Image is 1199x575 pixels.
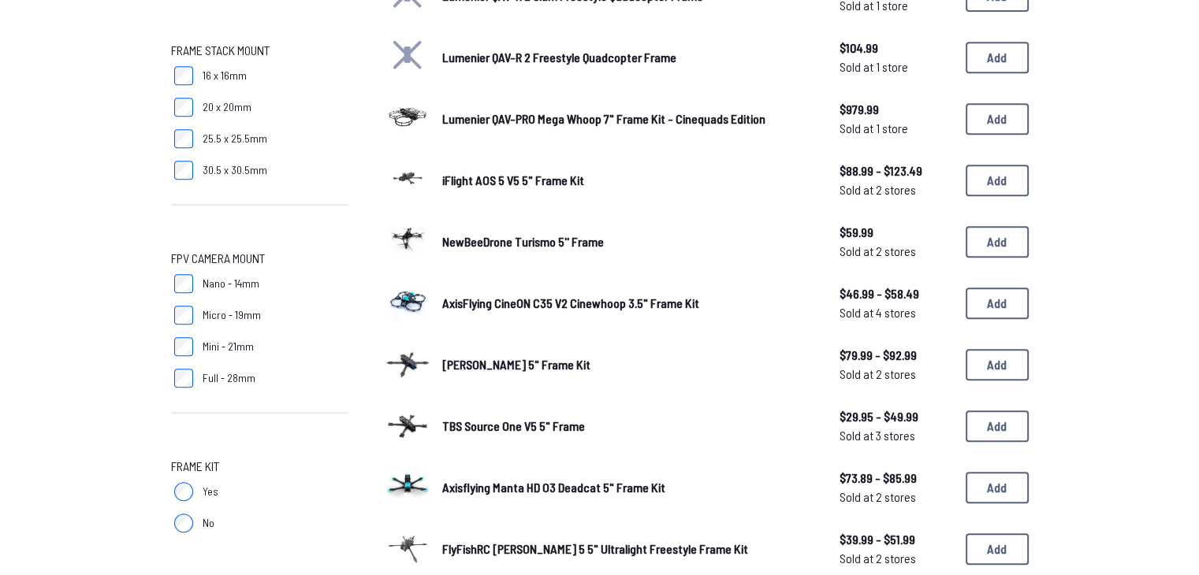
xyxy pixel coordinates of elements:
input: Nano - 14mm [174,274,193,293]
a: image [385,279,430,328]
a: image [385,95,430,143]
button: Add [966,410,1029,442]
img: image [385,156,430,200]
span: $979.99 [840,100,953,119]
span: Sold at 4 stores [840,303,953,322]
span: iFlight AOS 5 V5 5" Frame Kit [442,172,584,187]
input: 16 x 16mm [174,66,193,85]
img: image [385,402,430,446]
button: Add [966,165,1029,196]
input: Micro - 19mm [174,306,193,325]
a: NewBeeDrone Turismo 5'' Frame [442,232,814,251]
button: Add [966,287,1029,319]
span: Lumenier QAV-PRO Mega Whoop 7" Frame Kit - Cinequads Edition [442,111,765,126]
a: AxisFlying CineON C35 V2 Cinewhoop 3.5" Frame Kit [442,294,814,313]
span: NewBeeDrone Turismo 5'' Frame [442,234,604,249]
span: $46.99 - $58.49 [840,284,953,303]
span: Sold at 3 stores [840,426,953,445]
span: Sold at 1 store [840,119,953,138]
span: $79.99 - $92.99 [840,346,953,365]
a: TBS Source One V5 5" Frame [442,417,814,436]
a: Axisflying Manta HD O3 Deadcat 5" Frame Kit [442,478,814,497]
a: iFlight AOS 5 V5 5" Frame Kit [442,171,814,190]
a: image [385,156,430,205]
input: 30.5 x 30.5mm [174,161,193,180]
img: image [385,525,430,569]
a: Lumenier QAV-R 2 Freestyle Quadcopter Frame [442,48,814,67]
img: image [385,279,430,323]
span: Micro - 19mm [203,307,261,323]
span: Sold at 2 stores [840,488,953,506]
input: 25.5 x 25.5mm [174,129,193,148]
img: image [385,95,430,139]
span: $104.99 [840,39,953,57]
button: Add [966,472,1029,503]
img: image [385,340,430,384]
span: FlyFishRC [PERSON_NAME] 5 5" Ultralight Freestyle Frame Kit [442,541,748,556]
input: No [174,514,193,532]
button: Add [966,42,1029,73]
img: image [385,463,430,507]
button: Add [966,226,1029,258]
span: 16 x 16mm [203,68,247,83]
a: image [385,217,430,266]
span: Frame Kit [171,457,219,476]
button: Add [966,533,1029,565]
span: TBS Source One V5 5" Frame [442,418,585,433]
span: 30.5 x 30.5mm [203,162,267,178]
span: Sold at 1 store [840,57,953,76]
a: FlyFishRC [PERSON_NAME] 5 5" Ultralight Freestyle Frame Kit [442,540,814,558]
span: $88.99 - $123.49 [840,161,953,180]
span: Full - 28mm [203,370,255,386]
a: [PERSON_NAME] 5" Frame Kit [442,355,814,374]
span: Lumenier QAV-R 2 Freestyle Quadcopter Frame [442,50,676,65]
span: No [203,515,214,531]
a: image [385,525,430,573]
span: Nano - 14mm [203,276,259,291]
span: Sold at 2 stores [840,180,953,199]
span: Frame Stack Mount [171,41,270,60]
button: Add [966,349,1029,380]
span: $59.99 [840,223,953,242]
span: Sold at 2 stores [840,242,953,261]
span: FPV Camera Mount [171,249,265,268]
span: Yes [203,484,218,499]
input: Mini - 21mm [174,337,193,356]
span: $29.95 - $49.99 [840,407,953,426]
input: Full - 28mm [174,369,193,388]
span: 20 x 20mm [203,99,251,115]
a: image [385,402,430,451]
img: image [385,217,430,262]
span: Axisflying Manta HD O3 Deadcat 5" Frame Kit [442,480,665,495]
input: 20 x 20mm [174,98,193,117]
span: Mini - 21mm [203,339,254,354]
button: Add [966,103,1029,135]
input: Yes [174,482,193,501]
span: Sold at 2 stores [840,365,953,384]
span: AxisFlying CineON C35 V2 Cinewhoop 3.5" Frame Kit [442,295,699,310]
a: image [385,340,430,389]
span: [PERSON_NAME] 5" Frame Kit [442,357,590,372]
span: $73.89 - $85.99 [840,469,953,488]
span: 25.5 x 25.5mm [203,131,267,147]
span: $39.99 - $51.99 [840,530,953,549]
span: Sold at 2 stores [840,549,953,568]
a: Lumenier QAV-PRO Mega Whoop 7" Frame Kit - Cinequads Edition [442,109,814,128]
a: image [385,463,430,512]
